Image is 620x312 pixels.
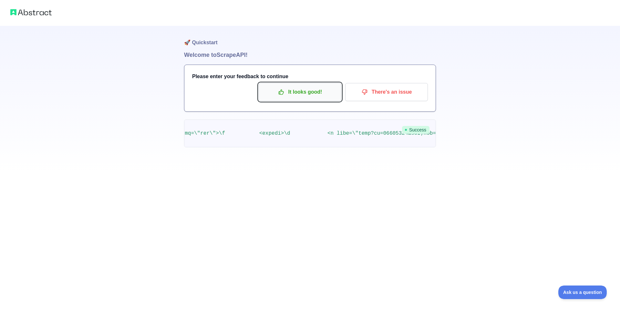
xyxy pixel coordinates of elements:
[350,87,423,98] p: There's an issue
[345,83,428,101] button: There's an issue
[263,87,336,98] p: It looks good!
[10,8,52,17] img: Abstract logo
[259,83,341,101] button: It looks good!
[184,50,436,59] h1: Welcome to Scrape API!
[402,126,429,134] span: Success
[558,286,607,299] iframe: Toggle Customer Support
[192,73,428,80] h3: Please enter your feedback to continue
[184,26,436,50] h1: 🚀 Quickstart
